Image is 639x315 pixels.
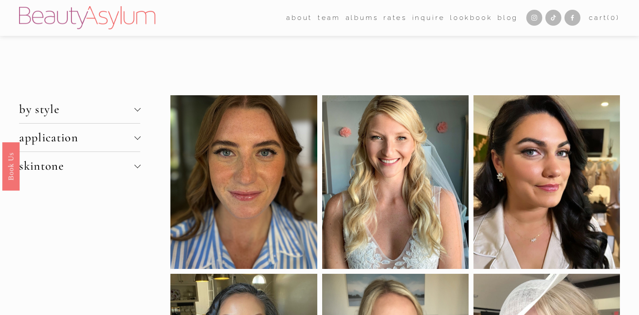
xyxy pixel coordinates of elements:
span: application [19,130,134,145]
button: application [19,124,140,152]
span: ( ) [607,14,619,22]
a: TikTok [545,10,561,26]
a: folder dropdown [286,11,312,25]
a: Book Us [2,142,20,190]
a: folder dropdown [318,11,340,25]
a: Cart(0) [589,12,620,24]
button: by style [19,95,140,123]
a: Instagram [526,10,542,26]
a: Blog [497,11,518,25]
a: Facebook [564,10,580,26]
span: about [286,12,312,24]
span: 0 [611,14,616,22]
span: skintone [19,159,134,173]
span: by style [19,102,134,117]
button: skintone [19,152,140,180]
img: Beauty Asylum | Bridal Hair &amp; Makeup Charlotte &amp; Atlanta [19,6,155,29]
a: albums [346,11,379,25]
a: Rates [383,11,407,25]
span: team [318,12,340,24]
a: Inquire [412,11,445,25]
a: Lookbook [450,11,493,25]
